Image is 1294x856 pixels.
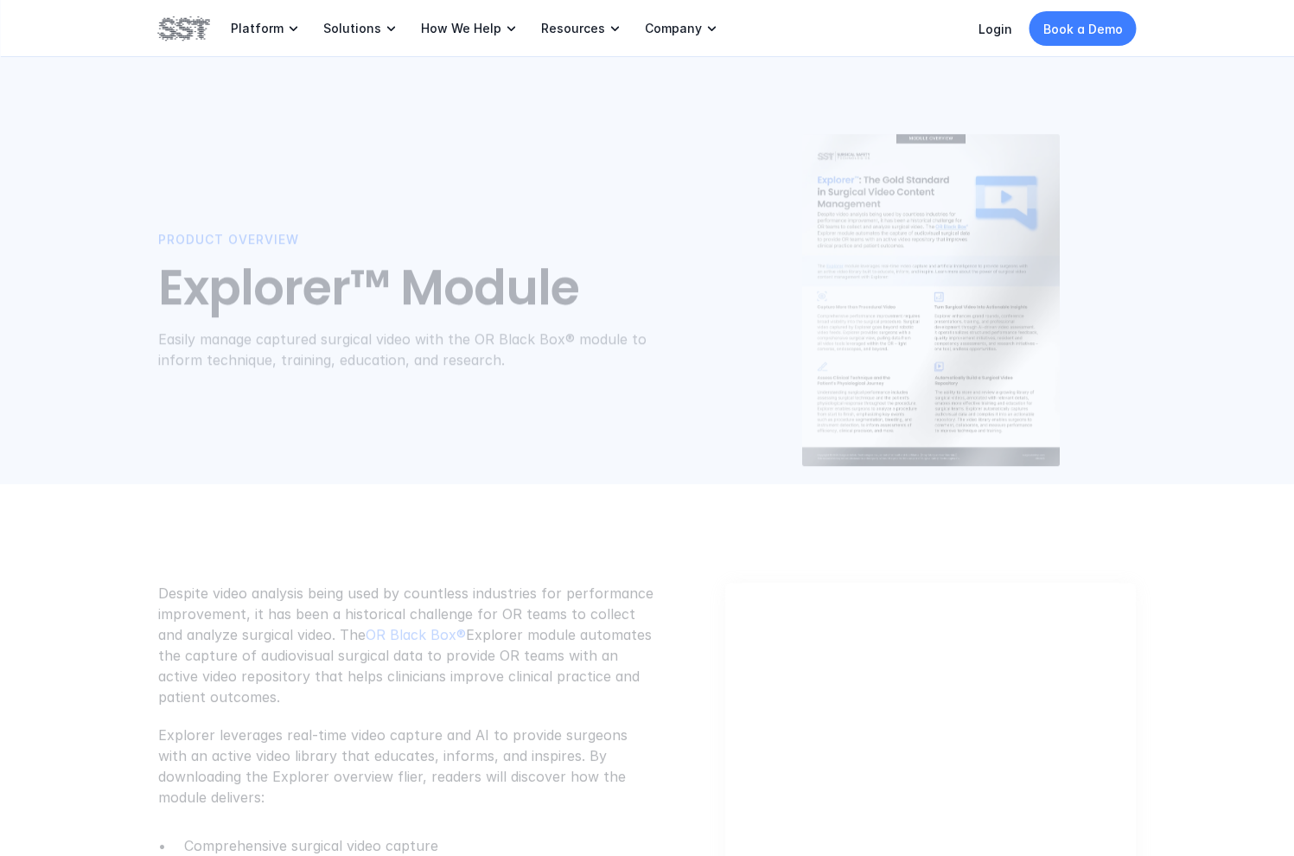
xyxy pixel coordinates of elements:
a: OR Black Box® [366,626,466,643]
p: Platform [231,21,284,36]
p: Book a Demo [1043,20,1123,38]
img: Explorer product overview cover [802,134,1060,467]
a: Login [978,22,1012,36]
p: How We Help [421,21,501,36]
p: Explorer leverages real-time video capture and AI to provide surgeons with an active video librar... [158,725,657,808]
a: Book a Demo [1029,11,1137,46]
p: Company [645,21,702,36]
p: Easily manage captured surgical video with the OR Black Box® module to inform technique, training... [158,329,669,370]
p: Resources [541,21,605,36]
p: Product Overview [158,230,726,249]
p: Solutions [323,21,381,36]
h1: Explorer™ Module [158,260,726,318]
img: SST logo [158,14,210,43]
p: Comprehensive surgical video capture [184,835,657,856]
p: Despite video analysis being used by countless industries for performance improvement, it has bee... [158,583,657,707]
